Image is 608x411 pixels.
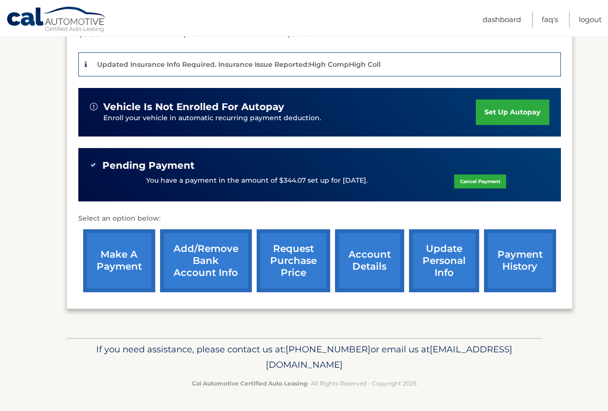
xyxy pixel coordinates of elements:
a: set up autopay [476,100,549,125]
span: Pending Payment [102,160,195,172]
a: FAQ's [542,12,558,27]
a: Add/Remove bank account info [160,229,252,292]
a: Dashboard [483,12,521,27]
a: Cancel Payment [454,174,506,188]
p: Enroll your vehicle in automatic recurring payment deduction. [103,113,476,124]
a: make a payment [83,229,155,292]
img: check-green.svg [90,162,97,168]
p: If you need assistance, please contact us at: or email us at [73,342,536,373]
a: request purchase price [257,229,330,292]
p: You have a payment in the amount of $344.07 set up for [DATE]. [146,175,368,186]
a: update personal info [409,229,479,292]
a: account details [335,229,404,292]
p: Select an option below: [78,213,561,224]
p: Updated Insurance Info Required. Insurance Issue Reported:High CompHigh Coll [97,60,381,69]
p: - All Rights Reserved - Copyright 2025 [73,378,536,388]
img: alert-white.svg [90,103,98,111]
span: vehicle is not enrolled for autopay [103,101,284,113]
strong: Cal Automotive Certified Auto Leasing [192,380,307,387]
span: [PHONE_NUMBER] [285,344,371,355]
a: payment history [484,229,556,292]
a: Logout [579,12,602,27]
a: Cal Automotive [6,6,107,34]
